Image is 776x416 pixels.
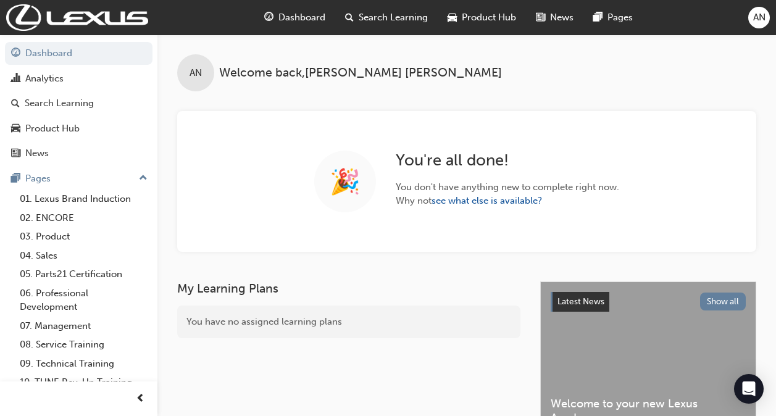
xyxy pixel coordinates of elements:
[432,195,542,206] a: see what else is available?
[15,373,152,392] a: 10. TUNE Rev-Up Training
[11,123,20,135] span: car-icon
[700,293,746,310] button: Show all
[11,173,20,185] span: pages-icon
[25,96,94,110] div: Search Learning
[448,10,457,25] span: car-icon
[330,175,361,189] span: 🎉
[15,354,152,373] a: 09. Technical Training
[25,146,49,160] div: News
[219,66,502,80] span: Welcome back , [PERSON_NAME] [PERSON_NAME]
[15,227,152,246] a: 03. Product
[607,10,633,25] span: Pages
[5,167,152,190] button: Pages
[15,284,152,317] a: 06. Professional Development
[438,5,526,30] a: car-iconProduct Hub
[190,66,202,80] span: AN
[5,42,152,65] a: Dashboard
[396,151,619,170] h2: You ' re all done!
[264,10,273,25] span: guage-icon
[359,10,428,25] span: Search Learning
[335,5,438,30] a: search-iconSearch Learning
[25,72,64,86] div: Analytics
[177,306,520,338] div: You have no assigned learning plans
[15,317,152,336] a: 07. Management
[5,117,152,140] a: Product Hub
[254,5,335,30] a: guage-iconDashboard
[396,180,619,194] span: You don ' t have anything new to complete right now.
[550,10,574,25] span: News
[396,194,619,208] span: Why not
[6,4,148,31] img: Trak
[15,265,152,284] a: 05. Parts21 Certification
[593,10,603,25] span: pages-icon
[15,189,152,209] a: 01. Lexus Brand Induction
[5,40,152,167] button: DashboardAnalyticsSearch LearningProduct HubNews
[139,170,148,186] span: up-icon
[11,148,20,159] span: news-icon
[5,67,152,90] a: Analytics
[15,209,152,228] a: 02. ENCORE
[583,5,643,30] a: pages-iconPages
[25,122,80,136] div: Product Hub
[557,296,604,307] span: Latest News
[748,7,770,28] button: AN
[136,391,145,407] span: prev-icon
[11,48,20,59] span: guage-icon
[526,5,583,30] a: news-iconNews
[11,73,20,85] span: chart-icon
[345,10,354,25] span: search-icon
[25,172,51,186] div: Pages
[734,374,764,404] div: Open Intercom Messenger
[278,10,325,25] span: Dashboard
[551,292,746,312] a: Latest NewsShow all
[5,142,152,165] a: News
[536,10,545,25] span: news-icon
[11,98,20,109] span: search-icon
[5,92,152,115] a: Search Learning
[753,10,766,25] span: AN
[177,281,520,296] h3: My Learning Plans
[462,10,516,25] span: Product Hub
[15,246,152,265] a: 04. Sales
[15,335,152,354] a: 08. Service Training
